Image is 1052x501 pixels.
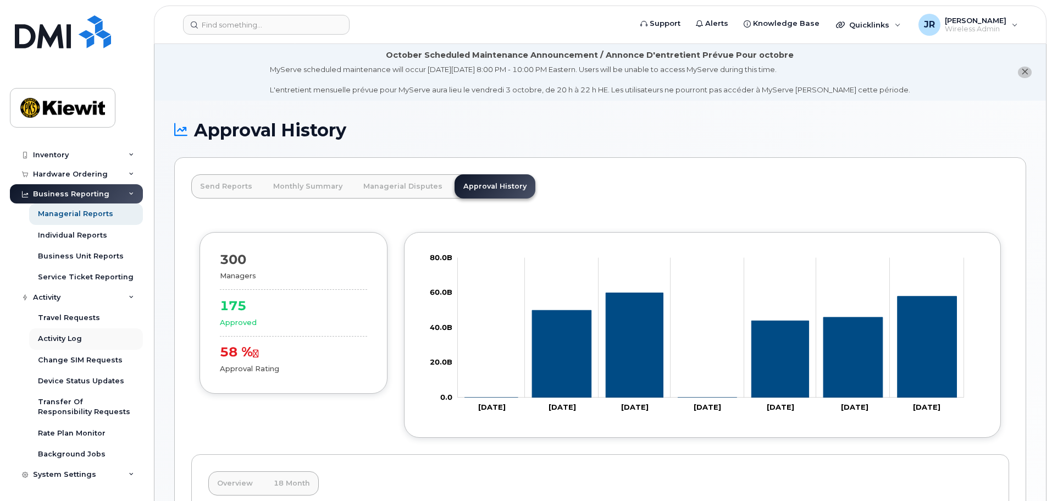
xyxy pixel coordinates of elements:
tspan: [DATE] [913,403,940,411]
div: 58 % [220,345,367,359]
tspan: [DATE] [549,403,576,411]
a: 18 Month [265,471,319,496]
g: Chart [430,253,964,411]
iframe: Messenger Launcher [1004,453,1044,493]
div: Managers [220,271,367,281]
div: MyServe scheduled maintenance will occur [DATE][DATE] 8:00 PM - 10:00 PM Eastern. Users will be u... [270,64,910,95]
tspan: 60.0B [430,288,452,296]
a: Send Reports [191,174,261,199]
div: 175 [220,299,367,313]
a: Approval History [455,174,535,199]
a: Managerial Disputes [355,174,451,199]
tspan: 80.0B [430,253,452,262]
div: Approval Rating [220,364,367,374]
div: 300 [220,252,367,267]
a: Monthly Summary [264,174,351,199]
tspan: [DATE] [767,403,794,411]
tspan: 20.0B [430,357,452,366]
a: Overview [208,471,262,496]
tspan: 0.0 [440,393,452,401]
h1: Approval History [174,120,1026,140]
tspan: [DATE] [621,403,649,411]
tspan: [DATE] [478,403,506,411]
tspan: 40.0B [430,323,452,332]
tspan: [DATE] [694,403,721,411]
tspan: [DATE] [841,403,868,411]
div: Approved [220,317,367,328]
button: close notification [1018,67,1032,78]
g: Series [464,293,956,398]
div: October Scheduled Maintenance Announcement / Annonce D'entretient Prévue Pour octobre [386,49,794,61]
